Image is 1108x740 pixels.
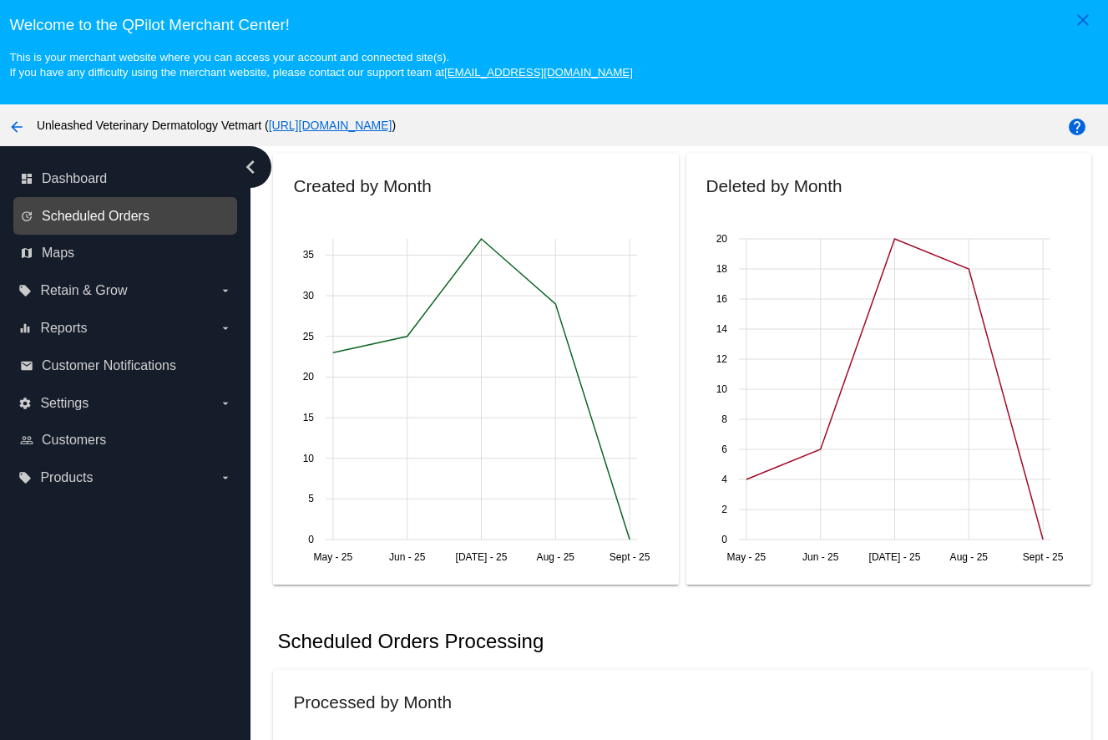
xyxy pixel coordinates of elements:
span: Scheduled Orders [42,209,149,224]
a: [EMAIL_ADDRESS][DOMAIN_NAME] [444,66,633,79]
span: Retain & Grow [40,283,127,298]
text: 30 [303,290,315,302]
span: Maps [42,246,74,261]
h2: Scheduled Orders Processing [277,630,544,653]
text: 2 [721,504,727,515]
i: chevron_left [237,154,264,180]
span: Products [40,470,93,485]
text: May - 25 [726,551,766,563]
text: Jun - 25 [389,551,426,563]
text: 10 [303,452,315,464]
i: arrow_drop_down [219,471,232,484]
text: Jun - 25 [802,551,839,563]
i: dashboard [20,172,33,185]
text: 14 [716,323,727,335]
a: update Scheduled Orders [20,203,232,230]
text: 10 [716,383,727,395]
i: update [20,210,33,223]
h3: Welcome to the QPilot Merchant Center! [9,16,1098,34]
mat-icon: help [1067,117,1087,137]
text: 15 [303,412,315,423]
small: This is your merchant website where you can access your account and connected site(s). If you hav... [9,51,632,79]
i: equalizer [18,322,32,335]
text: Aug - 25 [949,551,988,563]
i: settings [18,397,32,410]
span: Customer Notifications [42,358,176,373]
text: 6 [721,443,727,455]
h2: Created by Month [293,176,431,195]
text: 4 [721,474,727,485]
i: arrow_drop_down [219,397,232,410]
h2: Deleted by Month [706,176,842,195]
span: Customers [42,433,106,448]
text: 0 [309,534,315,545]
text: 12 [716,353,727,365]
text: 8 [721,413,727,425]
h2: Processed by Month [293,692,452,712]
a: people_outline Customers [20,427,232,454]
mat-icon: arrow_back [7,117,27,137]
text: 25 [303,330,315,342]
text: 20 [716,233,727,245]
text: 20 [303,371,315,383]
text: [DATE] - 25 [868,551,920,563]
i: arrow_drop_down [219,284,232,297]
text: Sept - 25 [1022,551,1063,563]
mat-icon: close [1073,10,1093,30]
i: people_outline [20,433,33,447]
span: Dashboard [42,171,107,186]
a: email Customer Notifications [20,352,232,379]
text: 5 [309,493,315,504]
text: 0 [721,534,727,545]
a: dashboard Dashboard [20,165,232,192]
text: [DATE] - 25 [456,551,508,563]
i: local_offer [18,284,32,297]
text: 35 [303,249,315,261]
i: email [20,359,33,373]
text: May - 25 [314,551,353,563]
i: arrow_drop_down [219,322,232,335]
i: local_offer [18,471,32,484]
span: Reports [40,321,87,336]
text: 18 [716,263,727,275]
span: Unleashed Veterinary Dermatology Vetmart ( ) [37,119,396,132]
a: map Maps [20,240,232,266]
a: [URL][DOMAIN_NAME] [269,119,392,132]
text: Aug - 25 [537,551,575,563]
span: Settings [40,396,89,411]
text: Sept - 25 [610,551,650,563]
i: map [20,246,33,260]
text: 16 [716,293,727,305]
